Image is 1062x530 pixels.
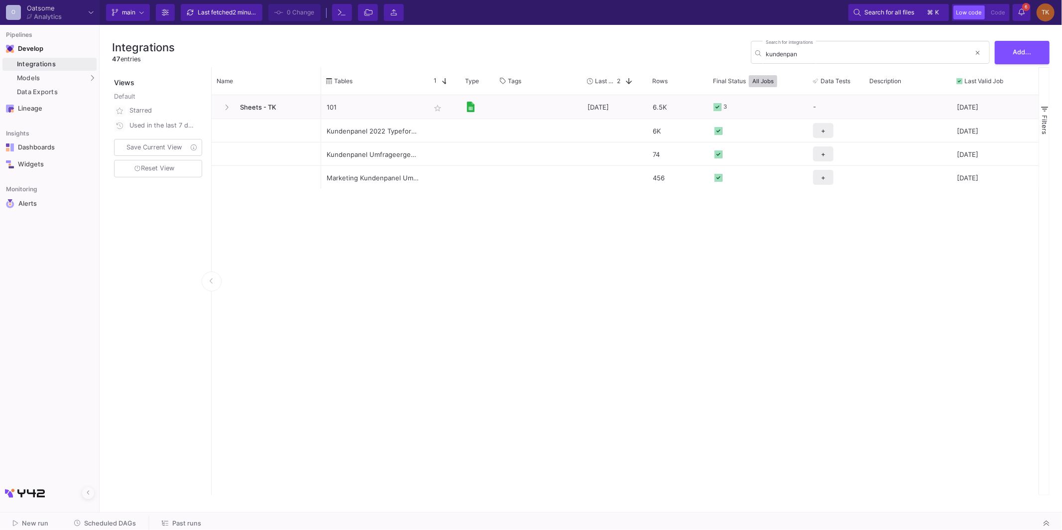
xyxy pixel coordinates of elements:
[936,6,940,18] span: k
[181,4,262,21] button: Last fetched2 minutes ago
[84,520,136,527] span: Scheduled DAGs
[953,5,985,19] button: Low code
[129,103,196,118] div: Starred
[6,5,21,20] div: O
[127,143,182,151] span: Save Current View
[821,123,826,138] span: +
[106,4,150,21] button: main
[17,74,40,82] span: Models
[6,105,14,113] img: Navigation icon
[723,95,727,119] div: 3
[869,77,901,85] span: Description
[233,8,271,16] span: 2 minutes ago
[964,77,1003,85] span: Last Valid Job
[114,92,204,103] div: Default
[508,77,521,85] span: Tags
[321,142,1039,165] div: Press SPACE to select this row.
[6,143,14,151] img: Navigation icon
[321,165,1039,189] div: Press SPACE to select this row.
[198,5,257,20] div: Last fetched
[951,166,1039,189] div: [DATE]
[6,199,14,208] img: Navigation icon
[647,95,708,119] div: 6.5K
[212,119,321,142] div: Press SPACE to select this row.
[647,142,708,165] div: 74
[327,166,419,190] div: Marketing Kundenpanel Umfrage 2023 Results-Kundenpanel 2023 - Umfrage
[430,77,437,86] span: 1
[813,146,833,161] button: +
[234,96,316,119] span: Sheets - TK
[321,119,1039,142] div: Press SPACE to select this row.
[22,520,48,527] span: New run
[114,160,202,177] button: Reset View
[122,5,135,20] span: main
[951,142,1039,165] div: [DATE]
[172,520,201,527] span: Past runs
[991,9,1005,16] span: Code
[951,119,1039,142] div: [DATE]
[327,143,419,166] div: Kundenpanel Umfrageergebnisse-[GEOGRAPHIC_DATA]
[112,41,175,54] h3: Integrations
[951,95,1039,119] div: [DATE]
[2,86,97,99] a: Data Exports
[865,5,915,20] span: Search for all files
[647,119,708,142] div: 6K
[617,77,620,85] span: 2
[18,143,83,151] div: Dashboards
[466,102,476,112] img: [Legacy] Google Sheets
[217,77,233,85] span: Name
[2,101,97,117] a: Navigation iconLineage
[928,6,934,18] span: ⌘
[821,170,826,185] span: +
[1034,3,1055,21] button: TK
[813,170,833,185] button: +
[2,195,97,212] a: Navigation iconAlerts
[212,142,321,165] div: Press SPACE to select this row.
[129,118,196,133] div: Used in the last 7 days
[1041,115,1049,134] span: Filters
[112,118,204,133] button: Used in the last 7 days
[1022,3,1030,11] span: 6
[988,5,1008,19] button: Code
[27,5,62,11] div: Oatsome
[647,166,708,189] div: 456
[6,45,14,53] img: Navigation icon
[18,105,83,113] div: Lineage
[327,96,419,119] p: 101
[34,13,62,20] div: Analytics
[112,103,204,118] button: Starred
[848,4,949,21] button: Search for all files⌘k
[432,102,444,114] mat-icon: star_border
[1013,48,1032,56] span: Add...
[821,146,826,161] span: +
[925,6,944,18] button: ⌘k
[18,45,33,53] div: Develop
[6,160,14,168] img: Navigation icon
[2,139,97,155] a: Navigation iconDashboards
[1013,4,1031,21] button: 6
[582,95,647,119] div: [DATE]
[17,60,94,68] div: Integrations
[134,164,174,172] span: Reset View
[2,58,97,71] a: Integrations
[114,139,202,156] button: Save Current View
[766,50,970,58] input: Search for name, tables, ...
[813,96,859,118] div: -
[334,77,353,85] span: Tables
[995,41,1050,64] button: Add...
[1037,3,1055,21] div: TK
[112,54,175,64] div: entries
[465,77,479,85] span: Type
[595,77,617,85] span: Last Used
[212,165,321,189] div: Press SPACE to select this row.
[652,77,668,85] span: Rows
[18,199,83,208] div: Alerts
[713,70,794,92] div: Final Status
[17,88,94,96] div: Data Exports
[2,41,97,57] mat-expansion-panel-header: Navigation iconDevelop
[327,120,419,143] div: Kundenpanel 2022 Typeform Results-Kundenpanel 2022 (nach Pretest)
[749,75,777,87] button: All Jobs
[821,77,850,85] span: Data Tests
[2,156,97,172] a: Navigation iconWidgets
[956,9,982,16] span: Low code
